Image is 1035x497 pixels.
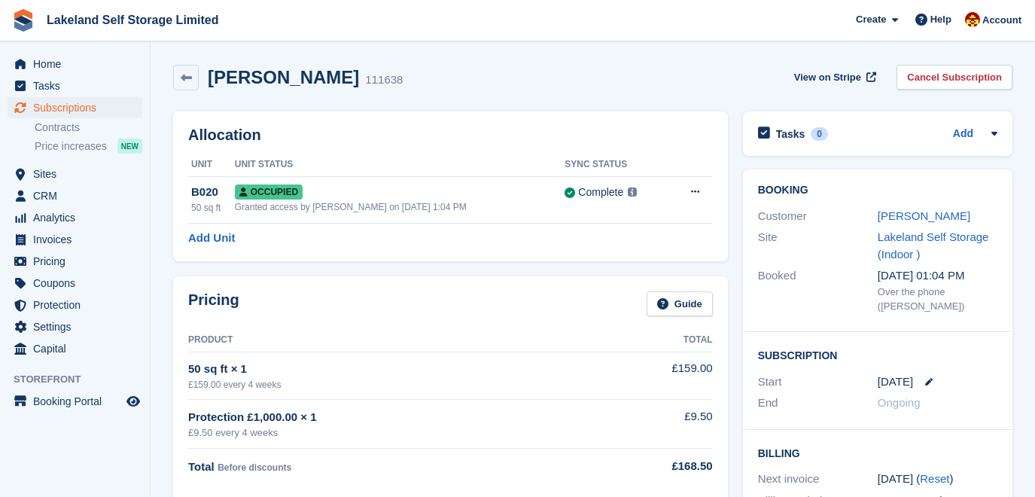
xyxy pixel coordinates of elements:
[632,352,713,399] td: £159.00
[878,230,989,261] a: Lakeland Self Storage (Indoor )
[758,267,878,314] div: Booked
[758,471,878,488] div: Next invoice
[188,425,632,441] div: £9.50 every 4 weeks
[208,67,359,87] h2: [PERSON_NAME]
[117,139,142,154] div: NEW
[8,316,142,337] a: menu
[930,12,951,27] span: Help
[8,391,142,412] a: menu
[758,229,878,263] div: Site
[878,471,997,488] div: [DATE] ( )
[235,200,565,214] div: Granted access by [PERSON_NAME] on [DATE] 1:04 PM
[218,462,291,473] span: Before discounts
[578,184,623,200] div: Complete
[758,374,878,391] div: Start
[794,70,861,85] span: View on Stripe
[35,139,107,154] span: Price increases
[33,53,123,75] span: Home
[41,8,225,32] a: Lakeland Self Storage Limited
[235,153,565,177] th: Unit Status
[8,273,142,294] a: menu
[965,12,980,27] img: Diane Carney
[758,184,997,197] h2: Booking
[33,207,123,228] span: Analytics
[758,347,997,362] h2: Subscription
[878,396,921,409] span: Ongoing
[188,153,235,177] th: Unit
[8,294,142,316] a: menu
[188,230,235,247] a: Add Unit
[982,13,1021,28] span: Account
[188,460,215,473] span: Total
[33,229,123,250] span: Invoices
[632,400,713,449] td: £9.50
[856,12,886,27] span: Create
[12,9,35,32] img: stora-icon-8386f47178a22dfd0bd8f6a31ec36ba5ce8667c1dd55bd0f319d3a0aa187defe.svg
[8,53,142,75] a: menu
[878,267,997,285] div: [DATE] 01:04 PM
[632,328,713,352] th: Total
[365,72,403,89] div: 111638
[878,209,970,222] a: [PERSON_NAME]
[647,291,713,316] a: Guide
[191,184,235,201] div: B020
[188,361,632,378] div: 50 sq ft × 1
[878,285,997,314] div: Over the phone ([PERSON_NAME])
[788,65,879,90] a: View on Stripe
[33,163,123,184] span: Sites
[35,138,142,154] a: Price increases NEW
[188,328,632,352] th: Product
[188,378,632,392] div: £159.00 every 4 weeks
[896,65,1012,90] a: Cancel Subscription
[124,392,142,410] a: Preview store
[33,338,123,359] span: Capital
[188,409,632,426] div: Protection £1,000.00 × 1
[811,127,828,141] div: 0
[8,185,142,206] a: menu
[188,291,239,316] h2: Pricing
[14,372,150,387] span: Storefront
[8,97,142,118] a: menu
[35,120,142,135] a: Contracts
[632,458,713,475] div: £168.50
[8,251,142,272] a: menu
[776,127,805,141] h2: Tasks
[33,294,123,316] span: Protection
[8,338,142,359] a: menu
[565,153,668,177] th: Sync Status
[8,75,142,96] a: menu
[33,185,123,206] span: CRM
[878,374,913,391] time: 2025-10-01 00:00:00 UTC
[758,445,997,460] h2: Billing
[8,207,142,228] a: menu
[191,201,235,215] div: 50 sq ft
[628,188,637,197] img: icon-info-grey-7440780725fd019a000dd9b08b2336e03edf1995a4989e88bcd33f0948082b44.svg
[33,273,123,294] span: Coupons
[758,395,878,412] div: End
[8,229,142,250] a: menu
[33,97,123,118] span: Subscriptions
[8,163,142,184] a: menu
[235,184,303,200] span: Occupied
[953,126,973,143] a: Add
[758,208,878,225] div: Customer
[33,391,123,412] span: Booking Portal
[33,316,123,337] span: Settings
[188,127,713,144] h2: Allocation
[33,251,123,272] span: Pricing
[33,75,123,96] span: Tasks
[920,472,949,485] a: Reset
